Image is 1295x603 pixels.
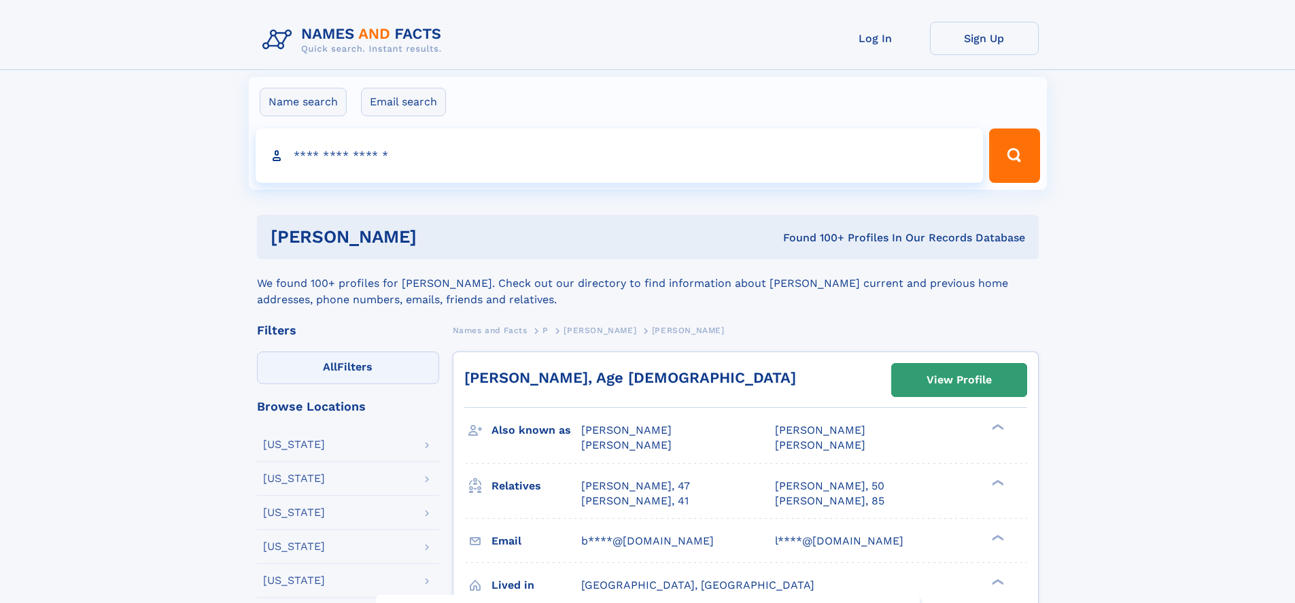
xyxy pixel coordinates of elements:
[988,577,1005,586] div: ❯
[542,322,549,339] a: P
[821,22,930,55] a: Log In
[542,326,549,335] span: P
[600,230,1025,245] div: Found 100+ Profiles In Our Records Database
[491,419,581,442] h3: Also known as
[581,424,672,436] span: [PERSON_NAME]
[260,88,347,116] label: Name search
[988,478,1005,487] div: ❯
[263,439,325,450] div: [US_STATE]
[257,351,439,384] label: Filters
[323,360,337,373] span: All
[564,322,636,339] a: [PERSON_NAME]
[263,507,325,518] div: [US_STATE]
[464,369,796,386] a: [PERSON_NAME], Age [DEMOGRAPHIC_DATA]
[453,322,528,339] a: Names and Facts
[892,364,1026,396] a: View Profile
[581,494,689,509] a: [PERSON_NAME], 41
[263,473,325,484] div: [US_STATE]
[257,324,439,337] div: Filters
[491,475,581,498] h3: Relatives
[257,22,453,58] img: Logo Names and Facts
[263,575,325,586] div: [US_STATE]
[652,326,725,335] span: [PERSON_NAME]
[775,438,865,451] span: [PERSON_NAME]
[581,579,814,591] span: [GEOGRAPHIC_DATA], [GEOGRAPHIC_DATA]
[581,438,672,451] span: [PERSON_NAME]
[927,364,992,396] div: View Profile
[775,479,884,494] a: [PERSON_NAME], 50
[256,128,984,183] input: search input
[491,530,581,553] h3: Email
[581,479,690,494] a: [PERSON_NAME], 47
[271,228,600,245] h1: [PERSON_NAME]
[988,533,1005,542] div: ❯
[257,259,1039,308] div: We found 100+ profiles for [PERSON_NAME]. Check out our directory to find information about [PERS...
[988,423,1005,432] div: ❯
[361,88,446,116] label: Email search
[257,400,439,413] div: Browse Locations
[775,424,865,436] span: [PERSON_NAME]
[263,541,325,552] div: [US_STATE]
[775,494,884,509] a: [PERSON_NAME], 85
[491,574,581,597] h3: Lived in
[564,326,636,335] span: [PERSON_NAME]
[989,128,1039,183] button: Search Button
[930,22,1039,55] a: Sign Up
